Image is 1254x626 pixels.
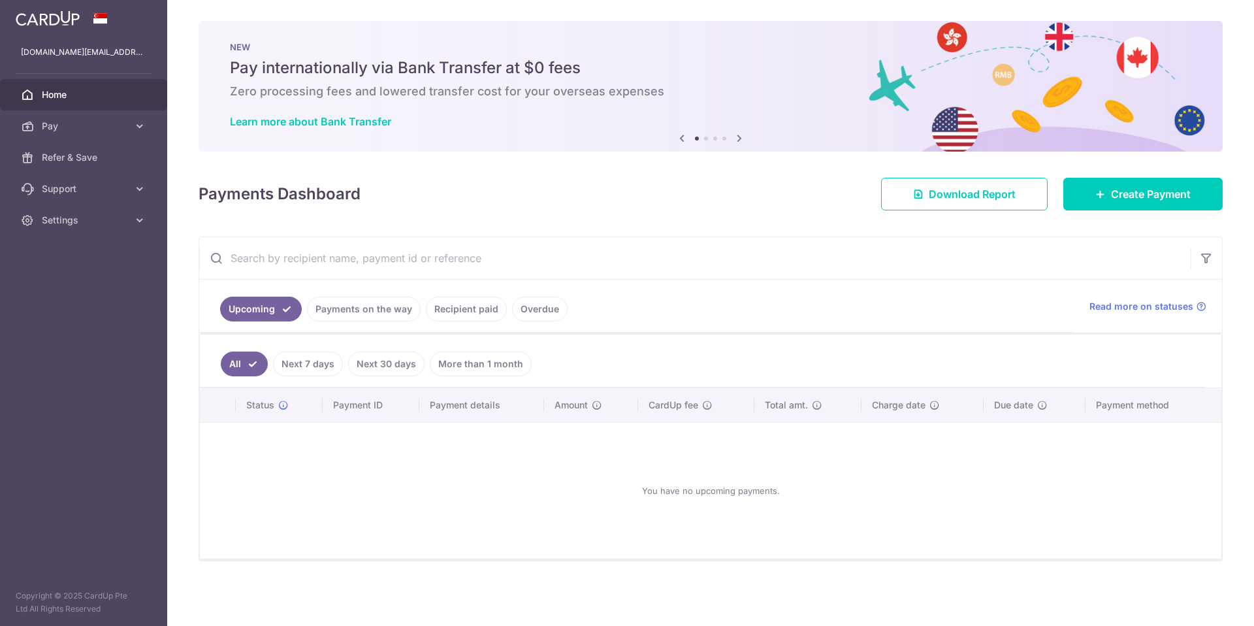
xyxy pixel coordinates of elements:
span: Read more on statuses [1089,300,1193,313]
span: Total amt. [765,399,808,412]
a: More than 1 month [430,352,532,376]
a: Read more on statuses [1089,300,1206,313]
input: Search by recipient name, payment id or reference [199,237,1191,279]
span: Support [42,182,128,195]
a: Next 7 days [273,352,343,376]
span: Home [42,88,128,101]
a: Upcoming [220,297,302,321]
span: Charge date [872,399,925,412]
h5: Pay internationally via Bank Transfer at $0 fees [230,58,1191,78]
img: Bank transfer banner [199,21,1223,152]
a: Recipient paid [426,297,507,321]
a: Create Payment [1063,178,1223,210]
th: Payment ID [323,388,419,422]
p: NEW [230,42,1191,52]
span: Create Payment [1111,186,1191,202]
a: Next 30 days [348,352,425,376]
span: Amount [555,399,588,412]
th: Payment details [419,388,545,422]
a: Download Report [881,178,1048,210]
img: CardUp [16,10,80,26]
span: Settings [42,214,128,227]
p: [DOMAIN_NAME][EMAIL_ADDRESS][DOMAIN_NAME] [21,46,146,59]
div: You have no upcoming payments. [216,433,1206,548]
h4: Payments Dashboard [199,182,361,206]
a: Learn more about Bank Transfer [230,115,391,128]
span: Due date [994,399,1033,412]
span: Download Report [929,186,1016,202]
a: Overdue [512,297,568,321]
a: Payments on the way [307,297,421,321]
span: Pay [42,120,128,133]
span: Status [246,399,274,412]
h6: Zero processing fees and lowered transfer cost for your overseas expenses [230,84,1191,99]
span: CardUp fee [649,399,698,412]
span: Refer & Save [42,151,128,164]
a: All [221,352,268,376]
th: Payment method [1085,388,1221,422]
